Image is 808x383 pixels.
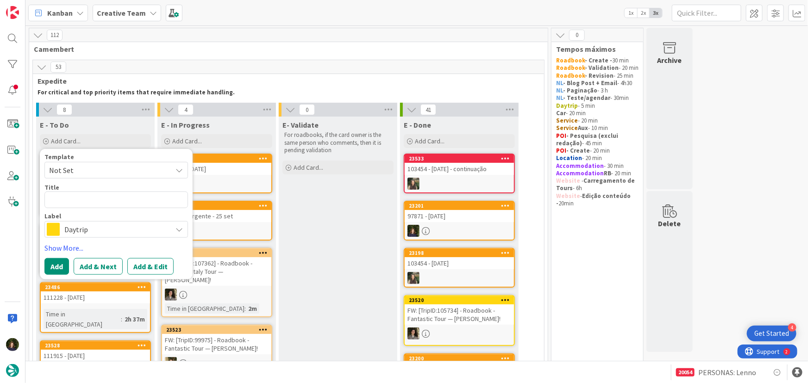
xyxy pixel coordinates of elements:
p: - 20 min [556,64,639,72]
div: 23527108180 - urgente - 25 set [162,202,271,222]
button: Add & Edit [127,258,174,275]
strong: Location [556,154,582,162]
div: MC [405,225,514,237]
p: - 4h30 [556,80,639,87]
span: 1x [625,8,637,18]
div: 23533103454 - [DATE] - continuação [405,154,514,175]
a: 23524FW: [TripID:107362] - Roadbook - Fantastic Italy Tour — [PERSON_NAME]!MSTime in [GEOGRAPHIC_... [161,248,272,317]
div: 23200 [405,354,514,375]
strong: Roadbook [556,64,585,72]
div: 23486 [45,284,150,290]
p: - 25 min [556,72,639,80]
div: 23528 [45,342,150,349]
div: 23524 [166,250,271,256]
span: Daytrip [64,223,167,236]
a: 23528111915 - [DATE] [40,340,151,381]
div: Archive [658,55,682,66]
div: FW: [TripID:105734] - Roadbook - Fantastic Tour — [PERSON_NAME]! [405,304,514,325]
div: 2320197871 - [DATE] [405,202,514,222]
div: MC [162,225,271,237]
div: 23524FW: [TripID:107362] - Roadbook - Fantastic Italy Tour — [PERSON_NAME]! [162,249,271,286]
span: : [121,314,122,324]
strong: NL [556,86,563,94]
div: 20054 [676,368,695,377]
span: 3x [650,8,662,18]
p: 30 min [556,57,639,64]
div: 108180 - urgente - 25 set [162,210,271,222]
div: 111228 - [DATE] [41,291,150,303]
p: - 20 min [556,110,639,117]
span: 53 [50,62,66,73]
span: Tempos máximos [556,44,632,54]
input: Quick Filter... [672,5,741,21]
span: Expedite [38,76,532,86]
div: IG [405,178,514,190]
div: 97871 - [DATE] [405,210,514,222]
div: 23486 [41,283,150,291]
img: SP [165,357,177,369]
div: 23203106775 - [DATE] [162,154,271,175]
div: 23200 [409,355,514,362]
img: Visit kanbanzone.com [6,6,19,19]
img: MS [165,289,177,301]
strong: For critical and top priority items that require immediate handling. [38,88,235,96]
div: 23523 [162,326,271,334]
button: Add & Next [74,258,123,275]
a: 23527108180 - urgente - 25 setMC [161,201,272,241]
div: 2h 37m [122,314,147,324]
strong: - Validation [585,64,619,72]
span: Kanban [47,7,73,19]
strong: - Blog Post + Email [563,79,617,87]
div: MS [162,289,271,301]
p: - 3 h [556,87,639,94]
span: 0 [569,30,585,41]
strong: - Pesquisa (exclui redação) [556,132,620,147]
strong: Edição conteúdo - [556,192,632,207]
span: 0 [299,104,315,115]
div: 23198103454 - [DATE] [405,249,514,269]
div: 103454 - [DATE] - continuação [405,163,514,175]
strong: - Paginação [563,86,597,94]
span: Not Set [49,164,165,176]
img: MC [407,225,420,237]
p: - 20 min [556,170,639,177]
div: 23520FW: [TripID:105734] - Roadbook - Fantastic Tour — [PERSON_NAME]! [405,296,514,325]
span: PERSONAS: Lenno [698,367,756,378]
div: Time in [GEOGRAPHIC_DATA] [44,309,121,329]
div: 23524 [162,249,271,257]
img: MS [407,327,420,340]
strong: - Create [566,147,590,154]
a: 23486111228 - [DATE]Time in [GEOGRAPHIC_DATA]:2h 37m [40,282,151,333]
div: 23203 [162,154,271,163]
span: Add Card... [415,137,445,145]
p: - 10 min [556,124,639,132]
div: 23528111915 - [DATE] [41,341,150,362]
span: 112 [47,30,63,41]
p: - 45 min [556,132,639,148]
span: Add Card... [51,137,81,145]
div: SP [162,357,271,369]
strong: - Revision [585,72,614,80]
span: Template [44,154,74,160]
strong: Website [556,192,580,200]
span: E - In Progress [161,120,210,130]
div: IG [162,178,271,190]
strong: POI [556,132,566,140]
div: 103454 - [DATE] [405,257,514,269]
img: IG [407,178,420,190]
strong: Daytrip [556,102,578,110]
strong: Accommodation [556,169,604,177]
span: : [244,303,246,314]
div: 4 [788,323,796,332]
strong: Service [556,124,578,132]
strong: NL [556,94,563,102]
div: 23527 [166,203,271,209]
strong: RB [604,169,611,177]
p: For roadbooks, if the card owner is the same person who comments, then it is pending validation [284,131,392,154]
div: 23200 [405,354,514,363]
div: 23523 [166,327,271,333]
p: - 20min [556,192,639,208]
div: 23527 [162,202,271,210]
div: 23486111228 - [DATE] [41,283,150,303]
label: Title [44,183,59,191]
